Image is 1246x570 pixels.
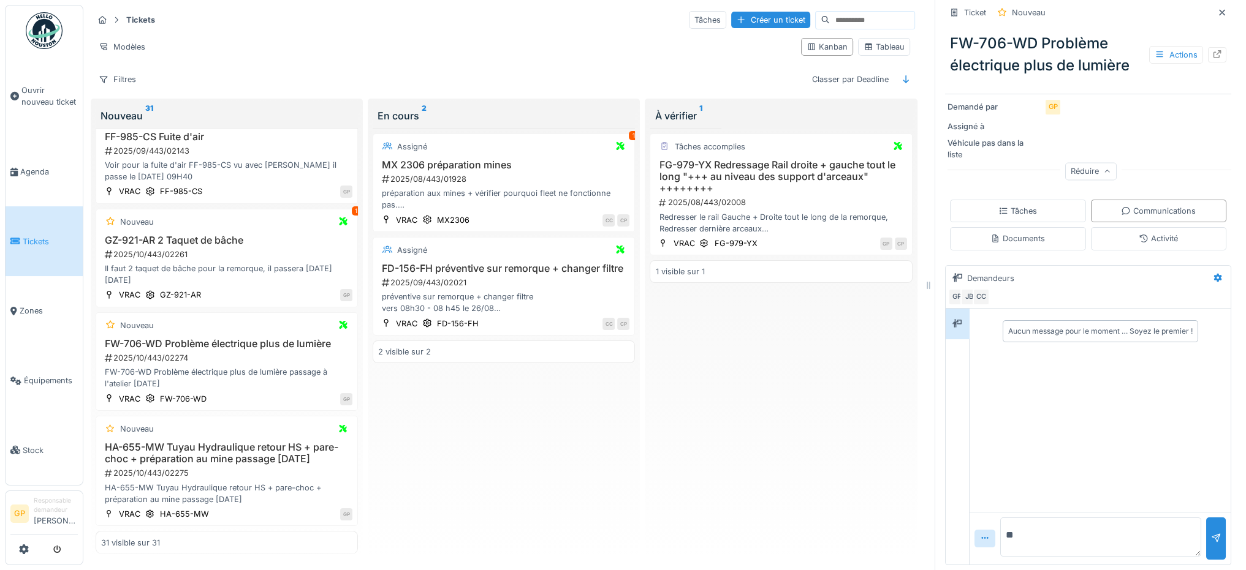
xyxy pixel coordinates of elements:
div: Demandé par [948,101,1039,113]
div: 2025/10/443/02274 [104,352,352,364]
div: Réduire [1065,162,1117,180]
div: VRAC [396,318,417,329]
div: Nouveau [120,216,154,228]
strong: Tickets [121,14,160,26]
a: Équipements [6,346,83,416]
div: CC [602,318,615,330]
div: Activité [1139,233,1178,244]
a: GP Responsable demandeur[PERSON_NAME] [10,496,78,534]
a: Tickets [6,206,83,276]
div: Redresser le rail Gauche + Droite tout le long de la remorque, Redresser dernière arceaux Remettr... [655,211,906,234]
div: 1 [629,131,637,140]
div: Véhicule pas dans la liste [948,137,1039,160]
div: Responsable demandeur [34,496,78,515]
span: Zones [20,305,78,317]
div: HA-655-MW [160,508,209,520]
div: HA-655-MW Tuyau Hydraulique retour HS + pare-choc + préparation au mine passage [DATE] [101,482,352,505]
div: Kanban [807,41,848,53]
div: CP [617,318,629,330]
div: VRAC [119,289,140,301]
div: Nouveau [1012,7,1046,18]
div: Assigné à [948,121,1039,132]
div: À vérifier [655,108,907,123]
div: Classer par Deadline [807,70,894,88]
div: CP [895,238,907,250]
div: VRAC [119,508,140,520]
div: GP [340,186,352,198]
div: Modèles [93,38,151,56]
div: Tâches accomplies [674,141,745,152]
span: Équipements [24,375,78,386]
div: préparation aux mines + vérifier pourquoi fleet ne fonctionne pas. sur le véhicule il manque le c... [378,187,629,211]
div: 2025/10/443/02275 [104,467,352,479]
div: VRAC [119,393,140,405]
li: [PERSON_NAME] [34,496,78,531]
h3: GZ-921-AR 2 Taquet de bâche [101,234,352,246]
div: Tableau [864,41,905,53]
div: Communications [1121,205,1196,217]
div: MX2306 [437,214,469,226]
div: Créer un ticket [731,12,810,28]
a: Stock [6,415,83,485]
h3: HA-655-MW Tuyau Hydraulique retour HS + pare-choc + préparation au mine passage [DATE] [101,441,352,465]
div: 2025/08/443/02008 [658,197,906,208]
div: Tâches [689,11,726,29]
div: GZ-921-AR [160,289,201,301]
span: Ouvrir nouveau ticket [21,84,78,108]
div: FG-979-YX [714,238,757,249]
div: VRAC [119,186,140,197]
div: 1 visible sur 1 [655,266,704,277]
div: Nouveau [101,108,353,123]
div: Voir pour la fuite d'air FF-985-CS vu avec [PERSON_NAME] il passe le [DATE] 09H40 [101,159,352,182]
a: Ouvrir nouveau ticket [6,56,83,137]
div: Filtres [93,70,142,88]
div: préventive sur remorque + changer filtre vers 08h30 - 08 h45 le 26/08 merci :) [378,291,629,314]
div: Nouveau [120,320,154,331]
li: GP [10,504,29,523]
div: CC [602,214,615,227]
div: 2025/09/443/02021 [381,277,629,288]
div: Assigné [397,141,427,152]
div: 2025/10/443/02261 [104,249,352,260]
div: 2 visible sur 2 [378,346,431,358]
div: Tâches [998,205,1037,217]
div: 2025/09/443/02143 [104,145,352,157]
sup: 31 [145,108,153,123]
div: JB [960,288,978,306]
a: Agenda [6,137,83,207]
div: FW-706-WD Problème électrique plus de lumière passage à l'atelier [DATE] [101,366,352,389]
div: GP [340,289,352,301]
sup: 1 [699,108,702,123]
sup: 2 [422,108,427,123]
span: Agenda [20,166,78,178]
div: FD-156-FH [437,318,479,329]
div: Il faut 2 taquet de bâche pour la remorque, il passera [DATE] [DATE] [101,263,352,286]
div: GP [340,508,352,520]
div: FF-985-CS [160,186,202,197]
div: GP [340,393,352,405]
div: CC [973,288,990,306]
div: VRAC [396,214,417,226]
h3: FG-979-YX Redressage Rail droite + gauche tout le long "+++ au niveau des support d'arceaux" ++++... [655,159,906,195]
h3: FF-985-CS Fuite d'air [101,131,352,143]
div: Actions [1149,46,1203,64]
a: Zones [6,276,83,346]
div: Ticket [964,7,986,18]
div: VRAC [673,238,694,249]
div: Demandeurs [967,272,1014,284]
div: Documents [990,233,1045,244]
div: GP [1044,99,1062,116]
div: GP [948,288,965,306]
h3: FW-706-WD Problème électrique plus de lumière [101,338,352,350]
span: Stock [23,444,78,456]
div: Nouveau [120,423,154,435]
h3: MX 2306 préparation mines [378,159,629,171]
div: Aucun message pour le moment … Soyez le premier ! [1008,326,1193,337]
div: 31 visible sur 31 [101,536,160,548]
div: GP [880,238,892,250]
div: Assigné [397,244,427,256]
span: Tickets [23,236,78,247]
h3: FD-156-FH préventive sur remorque + changer filtre [378,263,629,274]
div: CP [617,214,629,227]
div: FW-706-WD Problème électrique plus de lumière [945,28,1231,81]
